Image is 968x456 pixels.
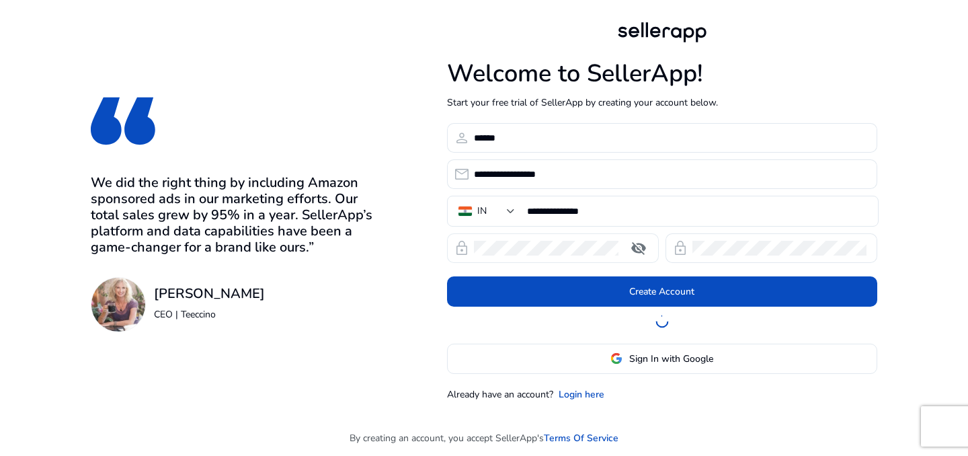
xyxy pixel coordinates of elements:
[454,130,470,146] span: person
[629,352,713,366] span: Sign In with Google
[447,96,877,110] p: Start your free trial of SellerApp by creating your account below.
[447,59,877,88] h1: Welcome to SellerApp!
[91,175,378,256] h3: We did the right thing by including Amazon sponsored ads in our marketing efforts. Our total sale...
[622,240,655,256] mat-icon: visibility_off
[477,204,487,219] div: IN
[447,344,877,374] button: Sign In with Google
[544,431,618,445] a: Terms Of Service
[154,307,265,321] p: CEO | Teeccino
[447,276,877,307] button: Create Account
[672,240,688,256] span: lock
[447,387,553,402] p: Already have an account?
[610,352,622,365] img: google-logo.svg
[559,387,604,402] a: Login here
[629,284,694,299] span: Create Account
[154,286,265,302] h3: [PERSON_NAME]
[454,240,470,256] span: lock
[454,166,470,182] span: email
